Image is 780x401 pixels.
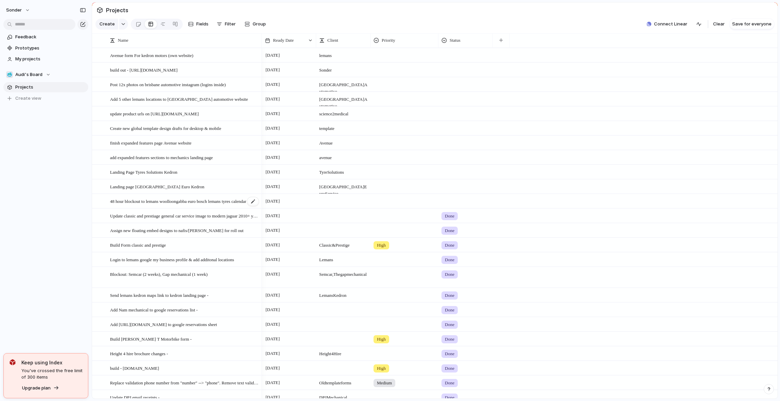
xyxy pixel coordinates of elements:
[3,93,88,103] button: Create view
[377,380,392,386] span: Medium
[264,379,282,387] span: [DATE]
[264,51,282,59] span: [DATE]
[316,180,370,197] span: [GEOGRAPHIC_DATA] Euro Service
[110,153,213,161] span: add expanded features sections to mechanics landing page
[110,306,198,313] span: Add Nam mechanical to google reservations list -
[316,136,370,147] span: Avenue
[6,71,13,78] div: 🥶
[316,267,370,278] span: Semcar, The gap mechanical
[110,335,192,343] span: Build [PERSON_NAME] T Motorbike form -
[110,110,199,117] span: update product urls on [URL][DOMAIN_NAME]
[316,92,370,110] span: [GEOGRAPHIC_DATA] Automotive
[377,336,386,343] span: High
[15,34,86,40] span: Feedback
[110,320,217,328] span: Add [URL][DOMAIN_NAME] to google reservations sheet
[445,380,454,386] span: Done
[20,383,61,393] button: Upgrade plan
[264,255,282,264] span: [DATE]
[377,242,386,249] span: High
[264,335,282,343] span: [DATE]
[241,19,269,30] button: Group
[264,95,282,103] span: [DATE]
[3,43,88,53] a: Prototypes
[110,212,259,219] span: Update classic and prestiage general car service image to modern jaguar 2010+ year change side ba...
[264,291,282,299] span: [DATE]
[3,54,88,64] a: My projects
[3,82,88,92] a: Projects
[382,37,395,44] span: Priority
[105,4,130,16] span: Projects
[118,37,128,44] span: Name
[15,56,86,62] span: My projects
[264,110,282,118] span: [DATE]
[445,336,454,343] span: Done
[445,271,454,278] span: Done
[316,151,370,161] span: avenue
[445,307,454,313] span: Done
[710,19,727,30] button: Clear
[264,212,282,220] span: [DATE]
[445,292,454,299] span: Done
[450,37,460,44] span: Status
[264,364,282,372] span: [DATE]
[214,19,238,30] button: Filter
[732,21,772,27] span: Save for everyone
[316,78,370,95] span: [GEOGRAPHIC_DATA] Automotive
[110,393,160,401] span: Update DPJ email receipts -
[327,37,338,44] span: Client
[264,124,282,132] span: [DATE]
[15,71,42,78] span: Audi's Board
[316,347,370,357] span: Height 4 Hire
[654,21,687,27] span: Connect Linear
[225,21,236,27] span: Filter
[264,80,282,89] span: [DATE]
[316,288,370,299] span: Lemans Kedron
[3,5,34,16] button: sonder
[729,19,774,30] button: Save for everyone
[110,349,168,357] span: Height 4 hire brochure changes -
[445,256,454,263] span: Done
[713,21,725,27] span: Clear
[22,385,51,392] span: Upgrade plan
[316,165,370,176] span: Tyre Solutions
[264,66,282,74] span: [DATE]
[264,306,282,314] span: [DATE]
[110,255,234,263] span: Login to lemans google my business profile & add additonal locations
[644,19,690,29] button: Connect Linear
[21,367,83,381] span: You've crossed the free limit of 300 items
[253,21,266,27] span: Group
[6,7,22,14] span: sonder
[316,121,370,132] span: template
[3,32,88,42] a: Feedback
[110,270,207,278] span: Blockout: Semcar (2 weeks), Gap mechanical (1 week)
[110,379,259,386] span: Replace validation phone number from "number" --> "phone". Remove text validation from "additiona...
[445,227,454,234] span: Done
[110,183,204,190] span: Landing page [GEOGRAPHIC_DATA] Euro Kedron
[316,49,370,59] span: lemans
[264,270,282,278] span: [DATE]
[264,153,282,161] span: [DATE]
[445,394,454,401] span: Done
[264,139,282,147] span: [DATE]
[95,19,118,30] button: Create
[110,226,243,234] span: Assign new floating embed designs to nafis/[PERSON_NAME] for roll out
[110,168,177,176] span: Landing Page Tyres Solutions Kedron
[110,197,246,205] span: 48 hour blockout to lemans woolloongabba euro bosch lemans tyres calendar
[316,253,370,263] span: Lemans
[445,350,454,357] span: Done
[110,66,178,74] span: build out - [URL][DOMAIN_NAME]
[110,291,208,299] span: Send lemans kedron maps link to kedron landing page -
[264,320,282,328] span: [DATE]
[445,365,454,372] span: Done
[110,364,159,372] span: build - [DOMAIN_NAME]
[264,349,282,358] span: [DATE]
[3,70,88,80] button: 🥶Audi's Board
[316,376,370,386] span: Old template forms
[99,21,115,27] span: Create
[316,390,370,401] span: DPJ Mechanical
[15,95,41,102] span: Create view
[185,19,211,30] button: Fields
[110,124,221,132] span: Create new global template design drafts for desktop & mobile
[110,139,192,147] span: finish expanded features page Avenue website
[445,213,454,219] span: Done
